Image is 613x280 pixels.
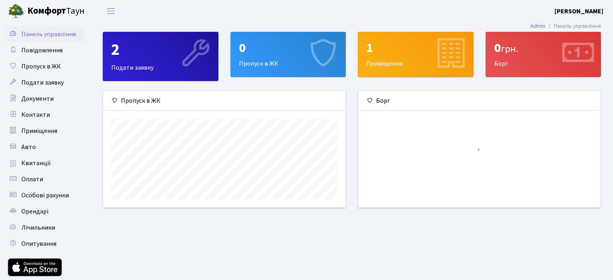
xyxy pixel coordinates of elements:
[4,171,85,187] a: Оплати
[4,58,85,75] a: Пропуск в ЖК
[4,155,85,171] a: Квитанції
[21,62,61,71] span: Пропуск в ЖК
[21,191,69,200] span: Особові рахунки
[21,159,51,168] span: Квитанції
[103,91,345,111] div: Пропуск в ЖК
[555,7,603,16] b: [PERSON_NAME]
[111,40,210,60] div: 2
[358,32,474,77] a: 1Приміщення
[231,32,346,77] div: Пропуск в ЖК
[21,207,48,216] span: Орендарі
[21,175,43,184] span: Оплати
[486,32,601,77] div: Борг
[358,32,473,77] div: Приміщення
[4,139,85,155] a: Авто
[21,78,64,87] span: Подати заявку
[4,236,85,252] a: Опитування
[4,220,85,236] a: Лічильники
[4,75,85,91] a: Подати заявку
[21,110,50,119] span: Контакти
[8,3,24,19] img: logo.png
[545,22,601,31] li: Панель управління
[101,4,121,18] button: Переключити навігацію
[518,18,613,35] nav: breadcrumb
[21,46,62,55] span: Повідомлення
[4,91,85,107] a: Документи
[4,42,85,58] a: Повідомлення
[4,107,85,123] a: Контакти
[366,40,465,56] div: 1
[4,123,85,139] a: Приміщення
[4,203,85,220] a: Орендарі
[501,42,518,56] span: грн.
[4,187,85,203] a: Особові рахунки
[103,32,218,81] a: 2Подати заявку
[239,40,338,56] div: 0
[21,143,36,151] span: Авто
[231,32,346,77] a: 0Пропуск в ЖК
[21,94,54,103] span: Документи
[21,127,57,135] span: Приміщення
[555,6,603,16] a: [PERSON_NAME]
[4,26,85,42] a: Панель управління
[494,40,593,56] div: 0
[21,223,55,232] span: Лічильники
[358,91,601,111] div: Борг
[530,22,545,30] a: Admin
[27,4,85,18] span: Таун
[27,4,66,17] b: Комфорт
[21,30,76,39] span: Панель управління
[21,239,56,248] span: Опитування
[103,32,218,81] div: Подати заявку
